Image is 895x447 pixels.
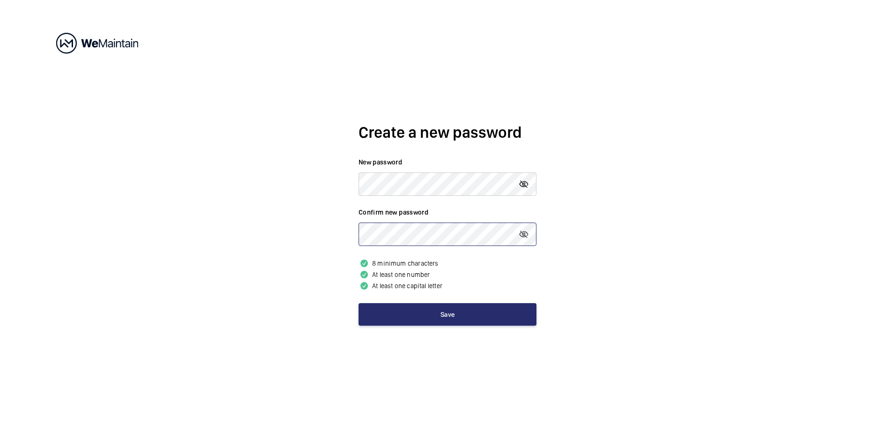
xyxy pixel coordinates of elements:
h2: Create a new password [359,121,536,143]
label: Confirm new password [359,208,536,217]
label: New password [359,157,536,167]
p: At least one number [359,269,536,280]
button: Save [359,303,536,326]
p: 8 minimum characters [359,258,536,269]
p: At least one capital letter [359,280,536,291]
